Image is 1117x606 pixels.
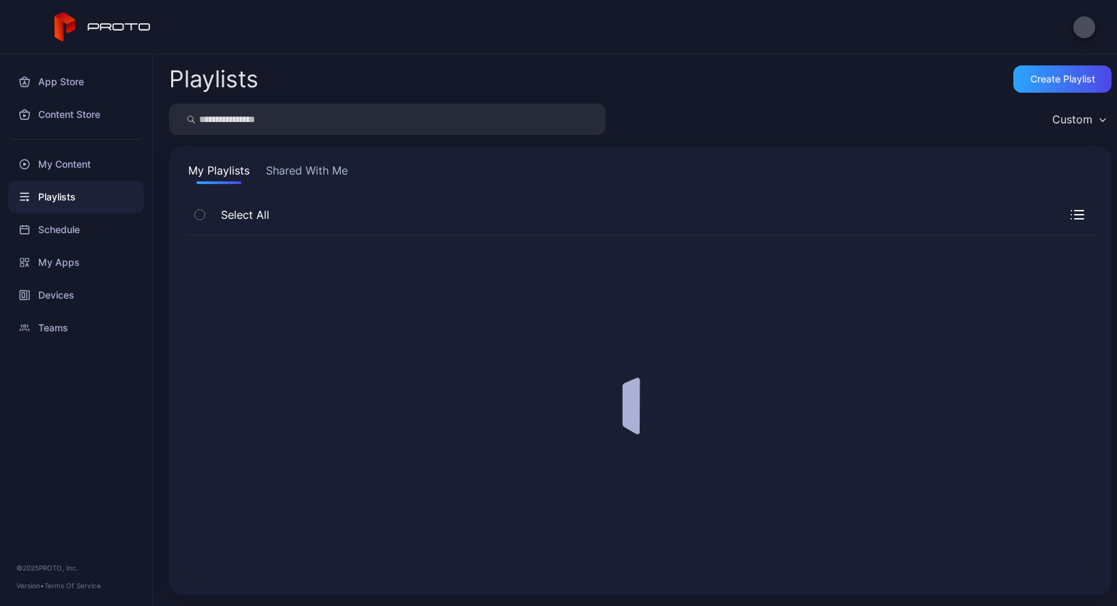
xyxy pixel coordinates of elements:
[8,148,144,181] a: My Content
[1045,104,1112,135] button: Custom
[1052,112,1092,126] div: Custom
[8,246,144,279] a: My Apps
[16,562,136,573] div: © 2025 PROTO, Inc.
[263,162,351,184] button: Shared With Me
[8,213,144,246] a: Schedule
[1013,65,1112,93] button: Create Playlist
[8,98,144,131] a: Content Store
[44,581,101,590] a: Terms Of Service
[169,67,258,91] h2: Playlists
[1030,74,1095,85] div: Create Playlist
[8,312,144,344] a: Teams
[185,162,252,184] button: My Playlists
[16,581,44,590] span: Version •
[8,65,144,98] a: App Store
[8,181,144,213] a: Playlists
[214,207,269,223] span: Select All
[8,279,144,312] a: Devices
